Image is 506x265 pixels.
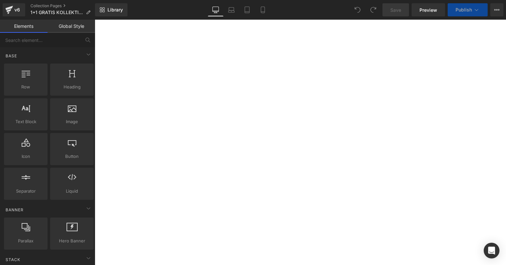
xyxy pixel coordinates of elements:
[367,3,380,16] button: Redo
[6,188,46,195] span: Separator
[5,256,21,263] span: Stack
[255,3,271,16] a: Mobile
[5,53,18,59] span: Base
[6,118,46,125] span: Text Block
[456,7,472,12] span: Publish
[13,6,21,14] div: v6
[5,207,24,213] span: Banner
[419,7,437,13] span: Preview
[448,3,488,16] button: Publish
[107,7,123,13] span: Library
[490,3,503,16] button: More
[3,3,25,16] a: v6
[208,3,224,16] a: Desktop
[52,237,92,244] span: Hero Banner
[52,153,92,160] span: Button
[484,243,499,258] div: Open Intercom Messenger
[412,3,445,16] a: Preview
[6,84,46,90] span: Row
[95,3,127,16] a: New Library
[52,188,92,195] span: Liquid
[6,237,46,244] span: Parallax
[239,3,255,16] a: Tablet
[390,7,401,13] span: Save
[30,3,96,9] a: Collection Pages
[351,3,364,16] button: Undo
[224,3,239,16] a: Laptop
[30,10,83,15] span: 1+1 GRATIS KOLLEKTION
[6,153,46,160] span: Icon
[52,84,92,90] span: Heading
[52,118,92,125] span: Image
[48,20,95,33] a: Global Style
